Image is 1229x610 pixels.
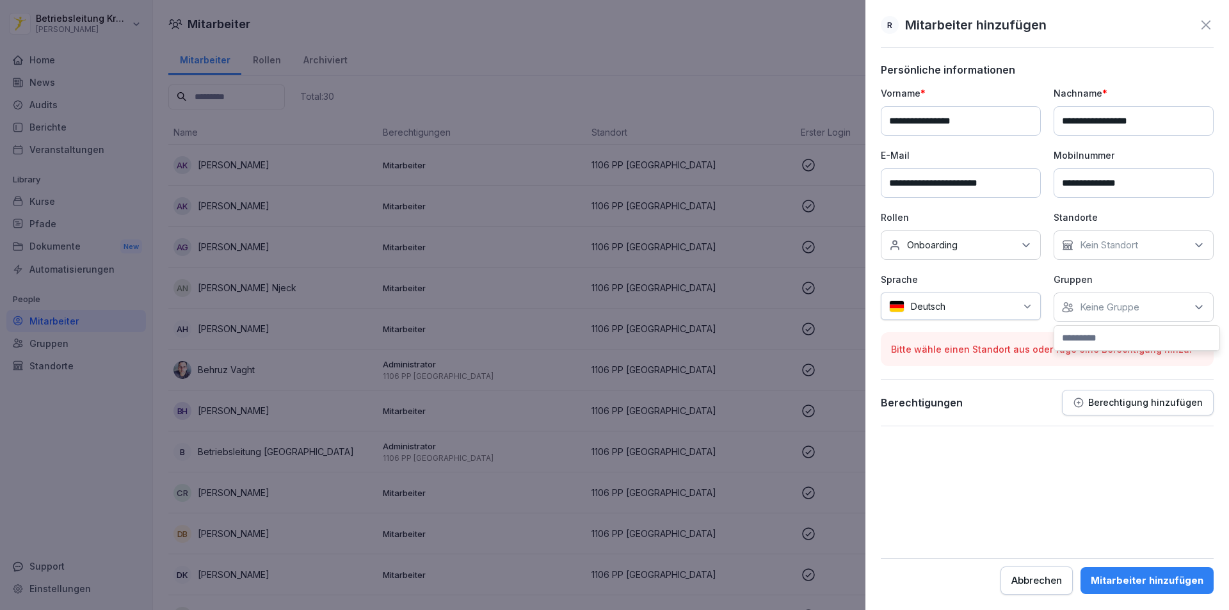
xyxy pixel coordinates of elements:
div: R [881,16,899,34]
button: Abbrechen [1000,566,1073,595]
p: Sprache [881,273,1041,286]
img: de.svg [889,300,904,312]
p: Berechtigung hinzufügen [1088,397,1203,408]
p: Persönliche informationen [881,63,1214,76]
p: Mitarbeiter hinzufügen [905,15,1047,35]
p: Kein Standort [1080,239,1138,252]
div: Deutsch [881,293,1041,320]
button: Mitarbeiter hinzufügen [1080,567,1214,594]
p: Nachname [1054,86,1214,100]
div: Abbrechen [1011,574,1062,588]
p: Onboarding [907,239,958,252]
button: Berechtigung hinzufügen [1062,390,1214,415]
p: Gruppen [1054,273,1214,286]
div: Mitarbeiter hinzufügen [1091,574,1203,588]
p: Mobilnummer [1054,148,1214,162]
p: Bitte wähle einen Standort aus oder füge eine Berechtigung hinzu. [891,342,1203,356]
p: Vorname [881,86,1041,100]
p: Berechtigungen [881,396,963,409]
p: Keine Gruppe [1080,301,1139,314]
p: Standorte [1054,211,1214,224]
p: Rollen [881,211,1041,224]
p: E-Mail [881,148,1041,162]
